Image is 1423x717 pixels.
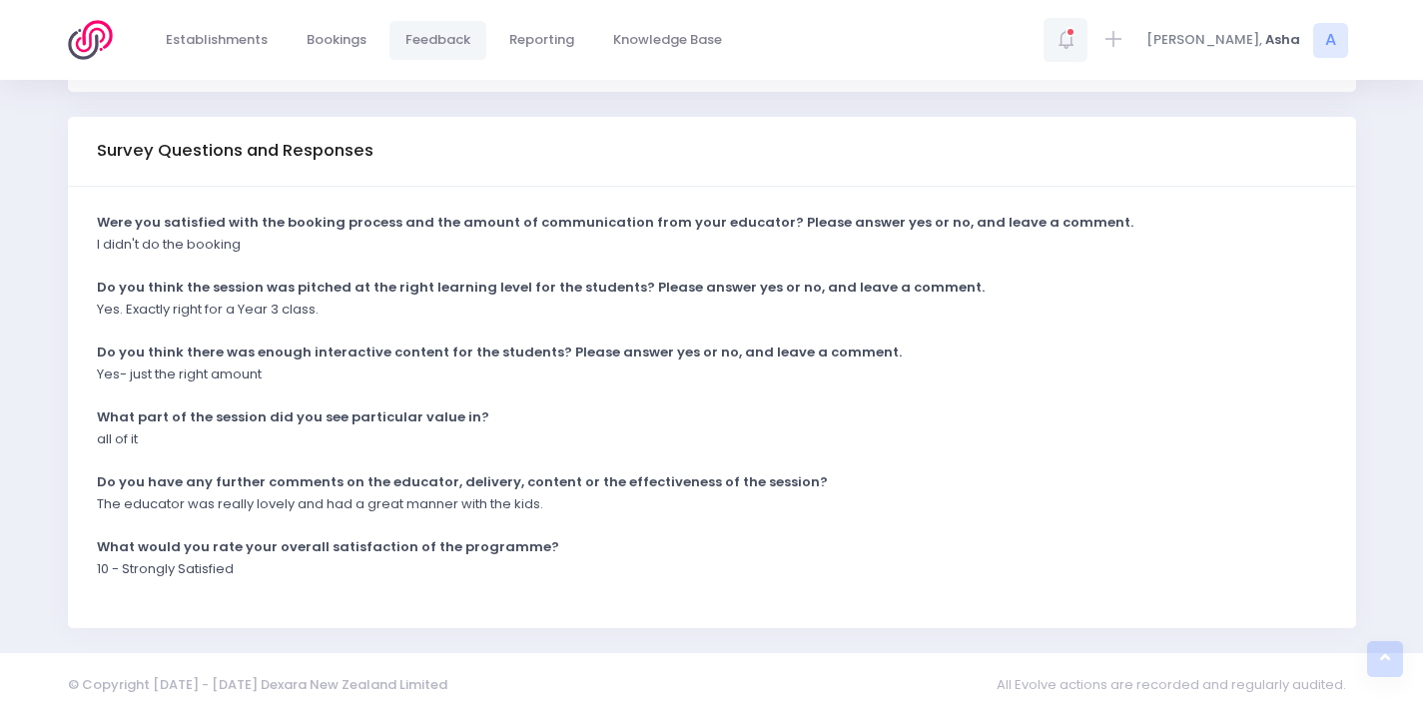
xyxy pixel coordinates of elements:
span: © Copyright [DATE] - [DATE] Dexara New Zealand Limited [68,675,447,694]
p: Yes- just the right amount [97,364,262,384]
a: Knowledge Base [597,21,739,60]
span: Establishments [166,30,268,50]
p: The educator was really lovely and had a great manner with the kids. [97,494,543,514]
p: 10 - Strongly Satisfied [97,559,234,579]
a: Feedback [389,21,487,60]
span: All Evolve actions are recorded and regularly audited. [997,666,1356,705]
strong: Do you have any further comments on the educator, delivery, content or the effectiveness of the s... [97,472,828,491]
h3: Survey Questions and Responses [97,141,373,161]
strong: Were you satisfied with the booking process and the amount of communication from your educator? P... [97,213,1133,232]
span: [PERSON_NAME], [1146,30,1262,50]
img: Logo [68,20,125,60]
p: Yes. Exactly right for a Year 3 class. [97,300,319,320]
a: Reporting [493,21,591,60]
strong: Do you think the session was pitched at the right learning level for the students? Please answer ... [97,278,985,297]
strong: What part of the session did you see particular value in? [97,407,489,426]
span: Reporting [509,30,574,50]
span: Bookings [307,30,366,50]
span: Knowledge Base [613,30,722,50]
a: Bookings [291,21,383,60]
strong: Do you think there was enough interactive content for the students? Please answer yes or no, and ... [97,343,902,361]
a: Establishments [150,21,285,60]
span: A [1313,23,1348,58]
span: Feedback [405,30,470,50]
strong: What would you rate your overall satisfaction of the programme? [97,537,559,556]
span: Asha [1265,30,1300,50]
p: I didn't do the booking [97,235,241,255]
p: all of it [97,429,138,449]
